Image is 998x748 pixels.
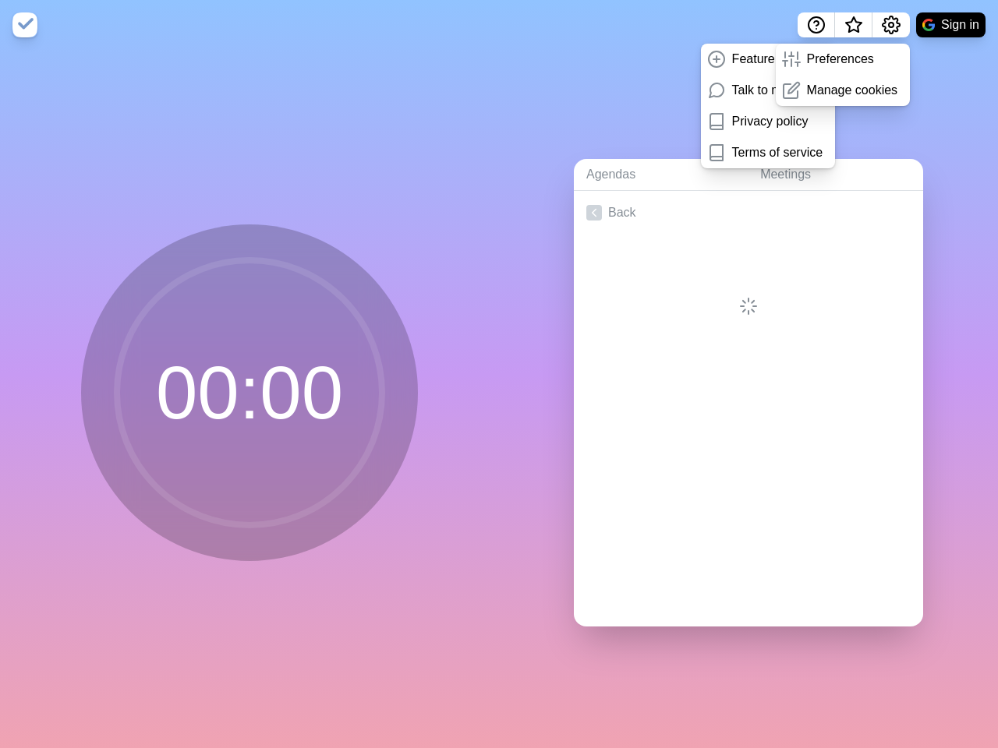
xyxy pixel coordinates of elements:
[748,159,923,191] a: Meetings
[922,19,935,31] img: google logo
[574,159,748,191] a: Agendas
[798,12,835,37] button: Help
[12,12,37,37] img: timeblocks logo
[732,143,823,162] p: Terms of service
[701,106,835,137] a: Privacy policy
[701,137,835,168] a: Terms of service
[732,50,820,69] p: Feature request
[872,12,910,37] button: Settings
[574,191,923,235] a: Back
[701,44,835,75] a: Feature request
[732,81,789,100] p: Talk to me
[916,12,986,37] button: Sign in
[807,81,898,100] p: Manage cookies
[732,112,809,131] p: Privacy policy
[835,12,872,37] button: What’s new
[807,50,874,69] p: Preferences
